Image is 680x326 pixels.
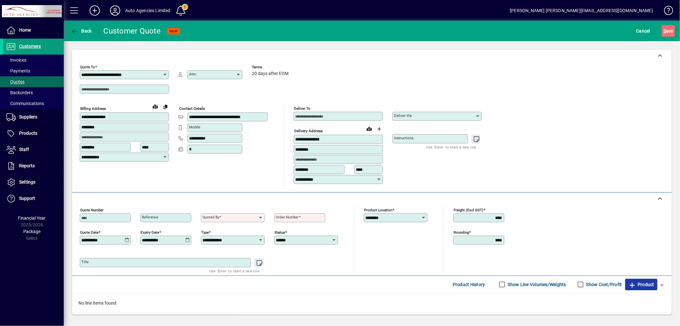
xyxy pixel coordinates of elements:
[209,267,260,275] mat-hint: Use 'Enter' to start a new line
[585,281,622,288] label: Show Cost/Profit
[252,71,289,76] span: 20 days after EOM
[294,106,311,111] mat-label: Deliver To
[252,65,290,69] span: Terms
[84,5,105,16] button: Add
[3,22,64,38] a: Home
[625,279,657,290] button: Product
[3,125,64,141] a: Products
[19,163,35,168] span: Reports
[274,230,285,234] mat-label: Status
[659,1,672,22] a: Knowledge Base
[663,26,673,36] span: ave
[453,279,485,290] span: Product History
[507,281,566,288] label: Show Line Volumes/Weights
[450,279,488,290] button: Product History
[3,55,64,65] a: Invoices
[394,136,413,140] mat-label: Instructions
[662,25,675,37] button: Save
[6,57,26,63] span: Invoices
[3,76,64,87] a: Quotes
[80,208,104,212] mat-label: Quote number
[105,5,125,16] button: Profile
[69,25,93,37] button: Back
[19,114,37,119] span: Suppliers
[454,208,483,212] mat-label: Freight (excl GST)
[3,109,64,125] a: Suppliers
[19,131,37,136] span: Products
[19,44,41,49] span: Customers
[160,102,171,112] button: Copy to Delivery address
[80,65,95,69] mat-label: Quote To
[3,191,64,207] a: Support
[19,27,31,33] span: Home
[6,68,30,73] span: Payments
[276,215,299,219] mat-label: Order number
[189,125,200,129] mat-label: Mobile
[636,26,650,36] span: Cancel
[3,65,64,76] a: Payments
[6,101,44,106] span: Communications
[454,230,469,234] mat-label: Rounding
[19,196,35,201] span: Support
[635,25,652,37] button: Cancel
[6,90,33,95] span: Backorders
[3,142,64,158] a: Staff
[189,72,196,76] mat-label: Attn
[6,79,25,84] span: Quotes
[510,5,653,16] div: [PERSON_NAME] [PERSON_NAME][EMAIL_ADDRESS][DOMAIN_NAME]
[170,29,178,33] span: NEW
[104,26,161,36] div: Customer Quote
[141,230,159,234] mat-label: Expiry date
[3,158,64,174] a: Reports
[81,260,89,264] mat-label: Title
[364,124,374,134] a: View on map
[150,101,160,111] a: View on map
[3,87,64,98] a: Backorders
[201,230,209,234] mat-label: Type
[394,113,412,118] mat-label: Deliver via
[374,124,384,134] button: Choose address
[23,229,40,234] span: Package
[70,28,92,34] span: Back
[18,216,46,221] span: Financial Year
[3,174,64,190] a: Settings
[202,215,219,219] mat-label: Quoted by
[19,147,29,152] span: Staff
[80,230,99,234] mat-label: Quote date
[64,25,99,37] app-page-header-button: Back
[3,98,64,109] a: Communications
[427,143,477,151] mat-hint: Use 'Enter' to start a new line
[628,279,654,290] span: Product
[142,215,158,219] mat-label: Reference
[72,293,672,313] div: No line items found
[19,179,35,185] span: Settings
[125,5,171,16] div: Auto Agencies Limited
[663,28,666,34] span: S
[364,208,392,212] mat-label: Product location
